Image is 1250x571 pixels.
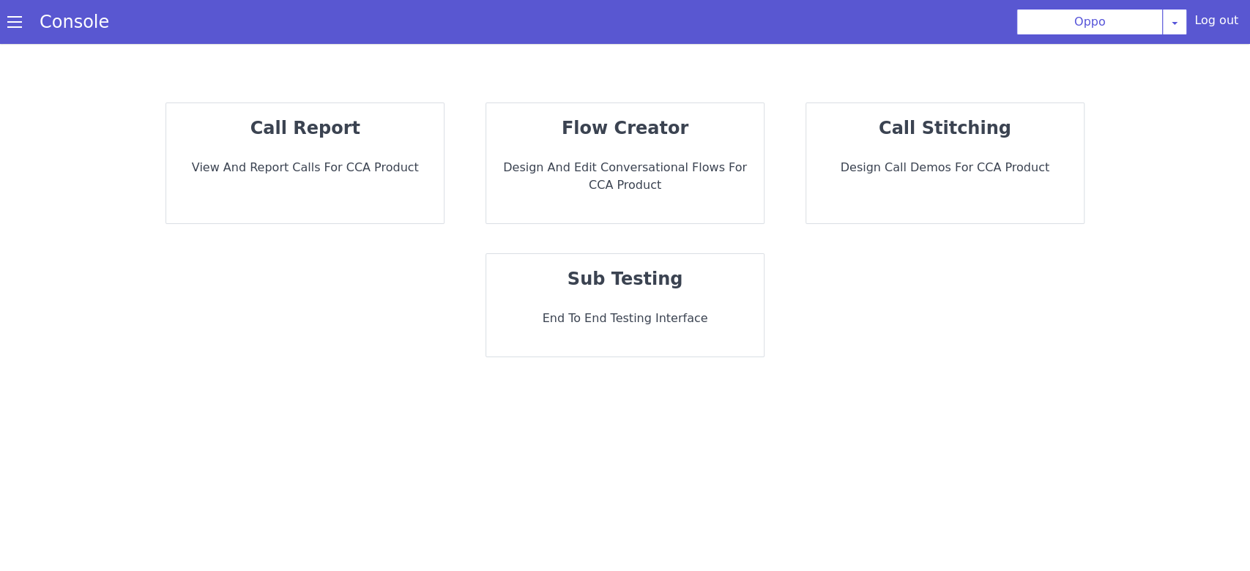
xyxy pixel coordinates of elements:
[568,269,683,289] strong: sub testing
[879,118,1011,138] strong: call stitching
[178,159,432,176] p: View and report calls for CCA Product
[250,118,360,138] strong: call report
[818,159,1072,176] p: Design call demos for CCA Product
[1194,12,1238,35] div: Log out
[22,12,127,32] a: Console
[1016,9,1163,35] button: Oppo
[498,310,752,327] p: End to End Testing Interface
[498,159,752,194] p: Design and Edit Conversational flows for CCA Product
[562,118,688,138] strong: flow creator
